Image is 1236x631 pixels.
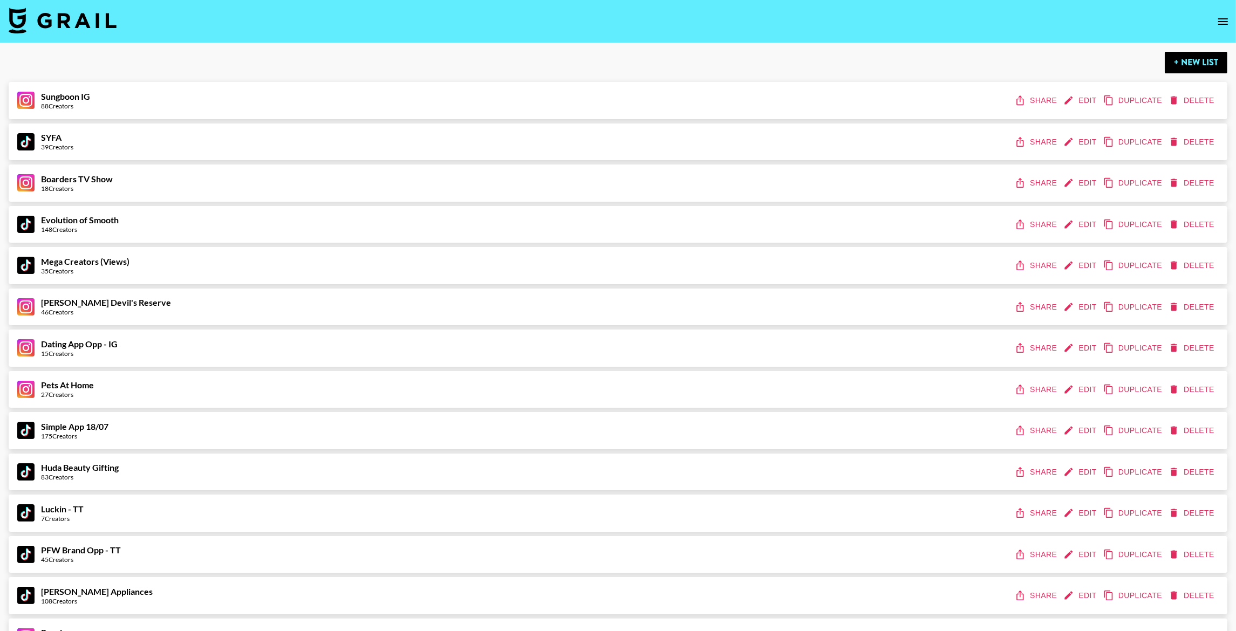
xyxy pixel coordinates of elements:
strong: Mega Creators (Views) [41,256,129,266]
img: TikTok [17,587,35,604]
img: Instagram [17,339,35,356]
img: Instagram [17,92,35,109]
button: duplicate [1101,421,1166,441]
div: 46 Creators [41,308,171,316]
button: duplicate [1101,545,1166,565]
button: edit [1061,338,1101,358]
button: share [1013,215,1061,235]
button: delete [1166,132,1219,152]
strong: Boarders TV Show [41,174,113,184]
button: delete [1166,462,1219,482]
button: delete [1166,503,1219,523]
div: 45 Creators [41,555,121,564]
button: duplicate [1101,338,1166,358]
button: edit [1061,503,1101,523]
img: TikTok [17,546,35,563]
button: delete [1166,91,1219,111]
button: duplicate [1101,91,1166,111]
button: share [1013,586,1061,606]
button: open drawer [1212,11,1234,32]
strong: Luckin - TT [41,504,84,514]
button: edit [1061,545,1101,565]
button: duplicate [1101,503,1166,523]
button: duplicate [1101,380,1166,400]
img: TikTok [17,216,35,233]
strong: [PERSON_NAME] Devil's Reserve [41,297,171,307]
button: edit [1061,380,1101,400]
button: share [1013,173,1061,193]
img: Instagram [17,298,35,315]
button: share [1013,256,1061,276]
button: delete [1166,297,1219,317]
button: edit [1061,132,1101,152]
strong: Pets At Home [41,380,94,390]
button: edit [1061,297,1101,317]
div: 15 Creators [41,349,118,358]
div: 7 Creators [41,515,84,523]
button: duplicate [1101,132,1166,152]
button: share [1013,91,1061,111]
div: 18 Creators [41,184,113,193]
button: duplicate [1101,297,1166,317]
div: 88 Creators [41,102,90,110]
img: TikTok [17,133,35,150]
button: delete [1166,545,1219,565]
strong: Dating App Opp - IG [41,339,118,349]
button: duplicate [1101,173,1166,193]
button: share [1013,380,1061,400]
div: 27 Creators [41,390,94,399]
button: edit [1061,215,1101,235]
button: edit [1061,586,1101,606]
button: edit [1061,256,1101,276]
strong: [PERSON_NAME] Appliances [41,586,153,596]
button: duplicate [1101,586,1166,606]
strong: SYFA [41,132,62,142]
button: edit [1061,173,1101,193]
button: delete [1166,380,1219,400]
button: + New List [1165,52,1227,73]
button: share [1013,545,1061,565]
img: TikTok [17,504,35,522]
strong: Simple App 18/07 [41,421,108,431]
div: 148 Creators [41,225,119,234]
button: delete [1166,215,1219,235]
button: duplicate [1101,462,1166,482]
button: delete [1166,338,1219,358]
div: 39 Creators [41,143,73,151]
img: TikTok [17,257,35,274]
button: delete [1166,256,1219,276]
img: Instagram [17,381,35,398]
button: share [1013,297,1061,317]
div: 175 Creators [41,432,108,440]
button: duplicate [1101,256,1166,276]
button: edit [1061,462,1101,482]
button: share [1013,338,1061,358]
button: edit [1061,91,1101,111]
strong: Sungboon IG [41,91,90,101]
button: share [1013,462,1061,482]
button: share [1013,132,1061,152]
button: delete [1166,173,1219,193]
button: edit [1061,421,1101,441]
div: 108 Creators [41,597,153,605]
img: Grail Talent [9,8,117,33]
div: 83 Creators [41,473,119,481]
strong: Evolution of Smooth [41,215,119,225]
button: share [1013,503,1061,523]
div: 35 Creators [41,267,129,275]
button: share [1013,421,1061,441]
button: delete [1166,421,1219,441]
img: TikTok [17,422,35,439]
img: Instagram [17,174,35,191]
strong: PFW Brand Opp - TT [41,545,121,555]
button: delete [1166,586,1219,606]
button: duplicate [1101,215,1166,235]
img: TikTok [17,463,35,481]
strong: Huda Beauty Gifting [41,462,119,472]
